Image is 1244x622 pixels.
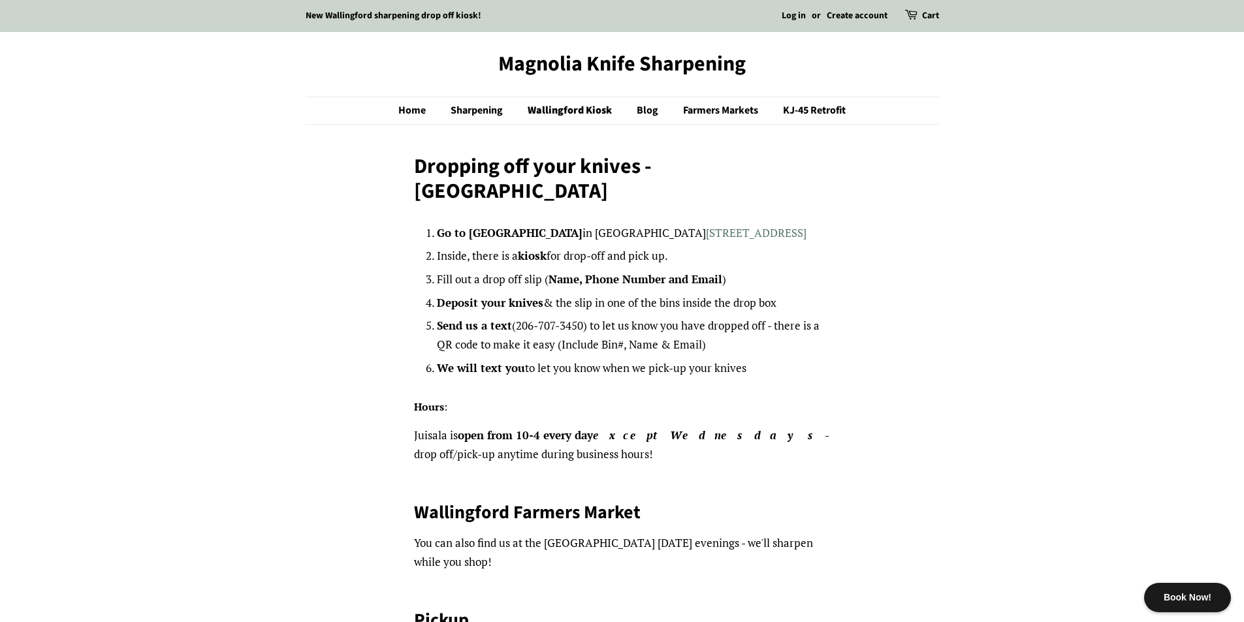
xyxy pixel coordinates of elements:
[414,426,830,464] p: Juisala is - drop off/pick-up anytime during business hours!
[458,428,825,443] strong: open from 10-4 every day
[437,294,830,313] li: & the slip in one of the bins inside the drop box
[414,154,830,204] h1: Dropping off your knives - [GEOGRAPHIC_DATA]
[673,97,771,124] a: Farmers Markets
[437,360,525,375] strong: We will text you
[414,399,444,414] strong: Hours
[306,9,481,22] a: New Wallingford sharpening drop off kiosk!
[518,248,547,263] strong: kiosk
[441,97,516,124] a: Sharpening
[306,52,939,76] a: Magnolia Knife Sharpening
[706,225,806,240] a: [STREET_ADDRESS]
[773,97,846,124] a: KJ-45 Retrofit
[437,295,543,310] strong: Deposit your knives
[827,9,887,22] a: Create account
[922,8,939,24] a: Cart
[437,359,830,378] li: to let you know when we pick-up your knives
[518,97,625,124] a: Wallingford Kiosk
[414,501,830,524] h2: Wallingford Farmers Market
[437,317,830,354] li: (206-707-3450) to let us know you have dropped off - there is a QR code to make it easy (Include ...
[398,97,439,124] a: Home
[437,270,830,289] li: Fill out a drop off slip ( )
[812,8,821,24] li: or
[437,318,512,333] strong: Send us a text
[627,97,671,124] a: Blog
[437,224,830,243] li: in [GEOGRAPHIC_DATA]
[414,534,830,572] p: You can also find us at the [GEOGRAPHIC_DATA] [DATE] evenings - we'll sharpen while you shop!
[444,399,447,414] span: :
[549,272,722,287] strong: Name, Phone Number and Email
[782,9,806,22] a: Log in
[437,225,582,240] strong: Go to [GEOGRAPHIC_DATA]
[437,247,830,266] li: Inside, there is a for drop-off and pick up.
[1144,583,1231,612] div: Book Now!
[593,428,825,443] em: except Wednesdays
